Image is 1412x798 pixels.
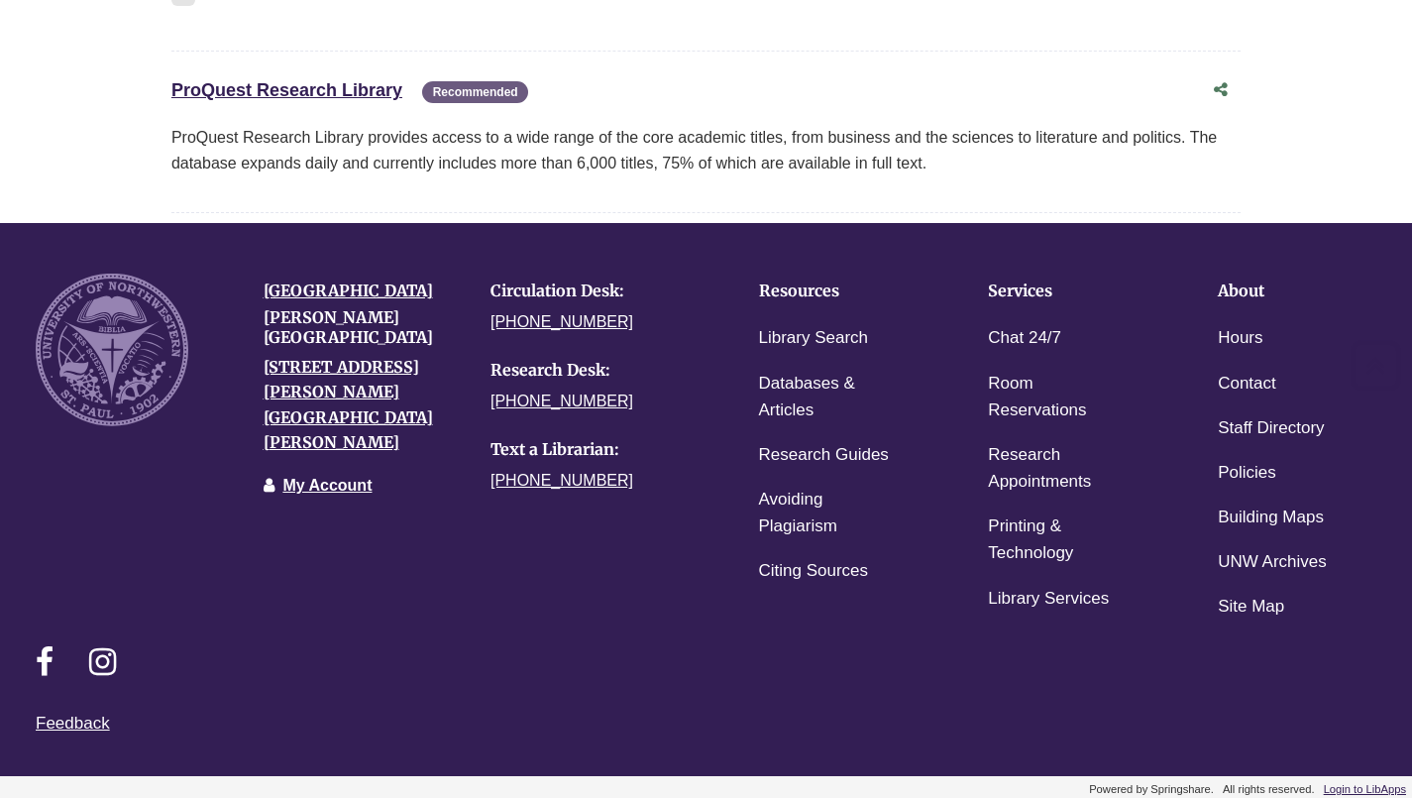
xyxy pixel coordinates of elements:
a: [PHONE_NUMBER] [490,393,633,409]
a: Room Reservations [988,370,1131,425]
img: UNW seal [36,274,188,426]
a: My Account [282,477,372,494]
h4: Circulation Desk: [490,282,695,300]
a: Databases & Articles [759,370,902,425]
h4: [PERSON_NAME][GEOGRAPHIC_DATA] [264,308,468,346]
div: Powered by Springshare. [1086,783,1217,795]
a: Feedback [36,714,110,733]
a: [STREET_ADDRESS][PERSON_NAME][GEOGRAPHIC_DATA][PERSON_NAME] [264,357,433,453]
i: Follow on Instagram [89,646,148,710]
a: Research Appointments [988,441,1131,497]
a: UNW Archives [1218,548,1327,577]
div: All rights reserved. [1220,783,1318,795]
a: Site Map [1218,593,1284,622]
a: Avoiding Plagiarism [759,486,902,541]
a: Building Maps [1218,504,1324,532]
a: Policies [1218,459,1276,488]
h4: Text a Librarian: [490,440,695,459]
a: Citing Sources [759,557,869,586]
a: [GEOGRAPHIC_DATA] [264,281,433,300]
h4: Services [988,282,1131,300]
a: Library Services [988,585,1109,614]
button: Share this database [1201,71,1241,109]
a: ProQuest Research Library [171,80,402,100]
a: Chat 24/7 [988,324,1061,353]
span: Recommended [422,81,527,104]
a: [PHONE_NUMBER] [490,313,633,330]
a: Staff Directory [1218,414,1324,443]
a: Contact [1218,370,1276,399]
p: ProQuest Research Library provides access to a wide range of the core academic titles, from busin... [171,125,1241,175]
a: Back to Top [1344,352,1407,379]
a: Printing & Technology [988,513,1131,568]
h4: Research Desk: [490,361,695,380]
a: Login to LibApps [1324,783,1406,795]
a: Hours [1218,324,1262,353]
a: [PHONE_NUMBER] [490,472,633,489]
i: Follow on Facebook [36,646,85,710]
a: Research Guides [759,441,889,470]
a: Library Search [759,324,869,353]
h4: About [1218,282,1360,300]
h4: Resources [759,282,902,300]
